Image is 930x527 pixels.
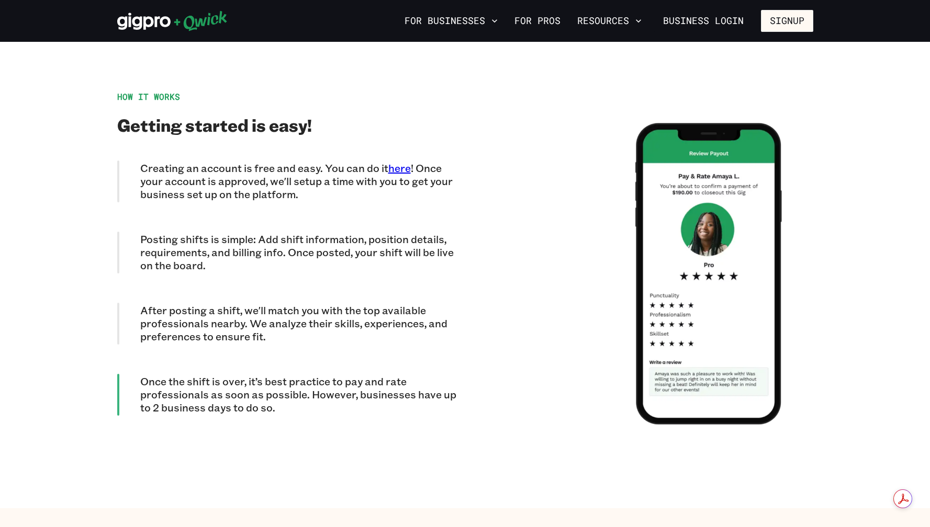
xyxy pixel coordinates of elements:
[400,12,502,30] button: For Businesses
[140,304,465,343] p: After posting a shift, we'll match you with the top available professionals nearby. We analyze th...
[654,10,753,32] a: Business Login
[117,114,465,135] h2: Getting started is easy!
[140,162,465,201] p: Creating an account is free and easy. You can do it ! Once your account is approved, we'll setup ...
[761,10,813,32] button: Signup
[117,303,465,345] div: After posting a shift, we'll match you with the top available professionals nearby. We analyze th...
[388,161,411,175] a: here
[117,91,465,102] div: HOW IT WORKS
[573,12,646,30] button: Resources
[117,374,465,416] div: Once the shift is over, it’s best practice to pay and rate professionals as soon as possible. How...
[140,375,465,414] p: Once the shift is over, it’s best practice to pay and rate professionals as soon as possible. How...
[510,12,565,30] a: For Pros
[635,123,782,425] img: Step 4: Request Pros
[117,161,465,202] div: Creating an account is free and easy. You can do ithere! Once your account is approved, we'll set...
[117,232,465,273] div: Posting shifts is simple: Add shift information, position details, requirements, and billing info...
[140,233,465,272] p: Posting shifts is simple: Add shift information, position details, requirements, and billing info...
